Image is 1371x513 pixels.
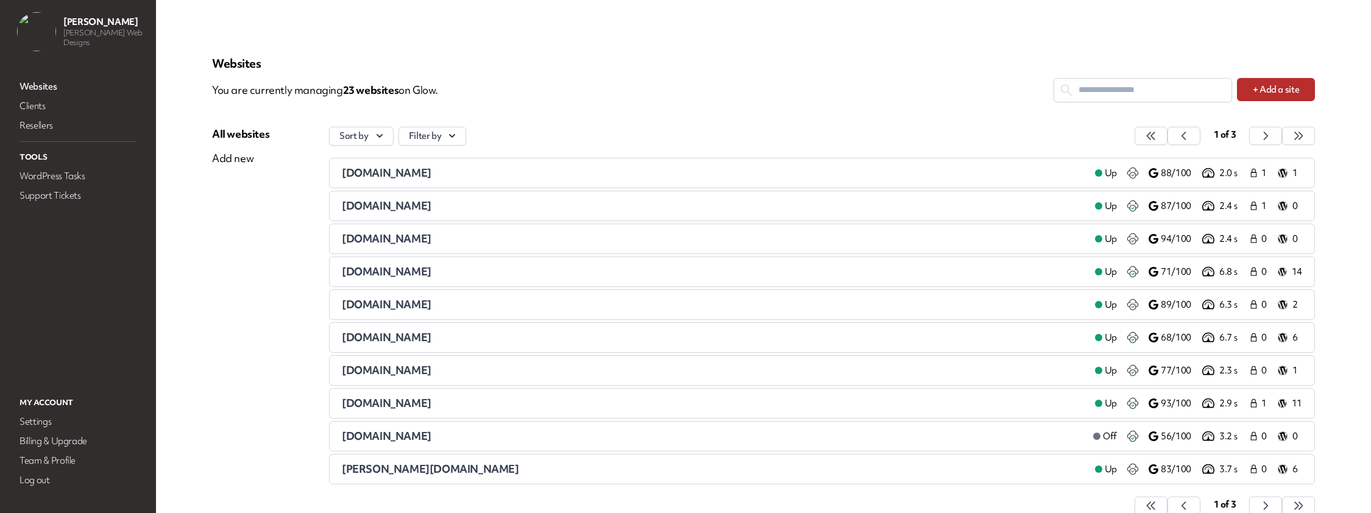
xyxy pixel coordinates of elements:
a: Support Tickets [17,187,139,204]
a: 94/100 2.4 s [1149,232,1249,246]
p: 87/100 [1161,200,1200,213]
p: 83/100 [1161,463,1200,476]
span: Off [1103,430,1117,443]
a: 1 [1249,396,1273,411]
a: 1 [1278,166,1302,180]
a: Up [1085,166,1127,180]
span: [DOMAIN_NAME] [342,199,431,213]
p: 2.4 s [1219,200,1249,213]
p: 14 [1292,266,1302,278]
p: 2.3 s [1219,364,1249,377]
p: 6 [1292,463,1302,476]
a: Billing & Upgrade [17,433,139,450]
a: [PERSON_NAME][DOMAIN_NAME] [342,462,1085,476]
a: 6 [1278,462,1302,476]
a: Up [1085,232,1127,246]
span: 1 of 3 [1214,129,1236,141]
p: 3.2 s [1219,430,1249,443]
span: Up [1105,463,1117,476]
p: 0 [1292,233,1302,246]
p: 1 [1292,364,1302,377]
a: Log out [17,472,139,489]
button: + Add a site [1237,78,1315,101]
span: [DOMAIN_NAME] [342,429,431,443]
span: 1 of 3 [1214,498,1236,511]
p: 11 [1292,397,1302,410]
span: [DOMAIN_NAME] [342,396,431,410]
a: 83/100 3.7 s [1149,462,1249,476]
a: 77/100 2.3 s [1149,363,1249,378]
p: 88/100 [1161,167,1200,180]
p: 94/100 [1161,233,1200,246]
p: 56/100 [1161,430,1200,443]
span: 1 [1261,200,1270,213]
p: 6 [1292,331,1302,344]
div: Add new [212,151,269,166]
a: 1 [1249,166,1273,180]
a: 1 [1249,199,1273,213]
a: [DOMAIN_NAME] [342,396,1085,411]
a: 11 [1278,396,1302,411]
p: 77/100 [1161,364,1200,377]
p: Tools [17,149,139,165]
span: [DOMAIN_NAME] [342,363,431,377]
a: 56/100 3.2 s [1149,429,1249,444]
a: Up [1085,199,1127,213]
a: Websites [17,78,139,95]
a: Settings [17,413,139,430]
p: 68/100 [1161,331,1200,344]
span: 23 website [343,83,399,97]
a: 6 [1278,330,1302,345]
a: Up [1085,297,1127,312]
a: Up [1085,264,1127,279]
a: 89/100 6.3 s [1149,297,1249,312]
a: Team & Profile [17,452,139,469]
a: 0 [1278,232,1302,246]
span: 1 [1261,167,1270,180]
a: 0 [1249,429,1273,444]
p: 0 [1292,430,1302,443]
a: 0 [1249,297,1273,312]
span: 0 [1261,430,1270,443]
span: 0 [1261,364,1270,377]
span: Up [1105,331,1117,344]
p: 2.4 s [1219,233,1249,246]
a: Up [1085,396,1127,411]
span: 0 [1261,233,1270,246]
span: [DOMAIN_NAME] [342,264,431,278]
span: Up [1105,299,1117,311]
p: 2 [1292,299,1302,311]
a: WordPress Tasks [17,168,139,185]
p: 93/100 [1161,397,1200,410]
a: 0 [1278,429,1302,444]
p: 1 [1292,167,1302,180]
a: Clients [17,97,139,115]
span: Up [1105,233,1117,246]
span: 1 [1261,397,1270,410]
a: 0 [1278,199,1302,213]
p: 0 [1292,200,1302,213]
a: 71/100 6.8 s [1149,264,1249,279]
a: Resellers [17,117,139,134]
span: [PERSON_NAME][DOMAIN_NAME] [342,462,519,476]
button: Sort by [329,127,394,146]
a: [DOMAIN_NAME] [342,166,1085,180]
a: 93/100 2.9 s [1149,396,1249,411]
a: 68/100 6.7 s [1149,330,1249,345]
a: [DOMAIN_NAME] [342,330,1085,345]
a: 0 [1249,232,1273,246]
p: You are currently managing on Glow. [212,78,1054,102]
p: [PERSON_NAME] Web Designs [63,28,146,48]
p: 6.3 s [1219,299,1249,311]
a: 87/100 2.4 s [1149,199,1249,213]
span: [DOMAIN_NAME] [342,232,431,246]
a: Up [1085,363,1127,378]
a: 1 [1278,363,1302,378]
a: 0 [1249,264,1273,279]
a: 14 [1278,264,1302,279]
